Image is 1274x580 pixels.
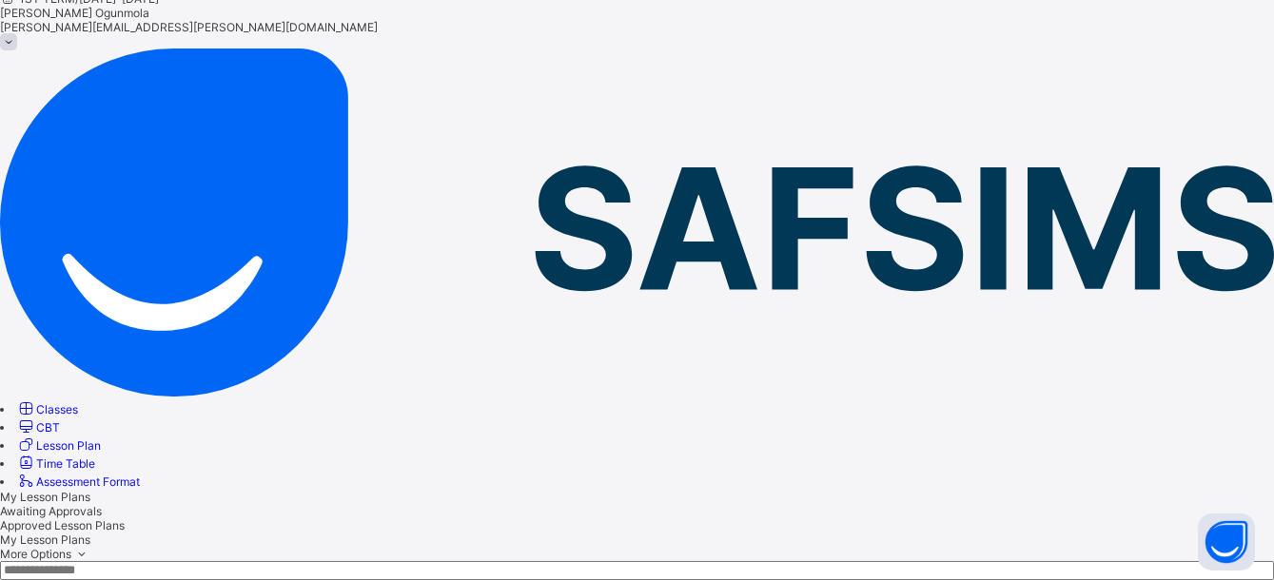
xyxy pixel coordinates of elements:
[36,420,60,435] span: CBT
[16,438,101,453] a: Lesson Plan
[16,420,60,435] a: CBT
[16,456,95,471] a: Time Table
[36,456,95,471] span: Time Table
[36,474,140,489] span: Assessment Format
[16,402,78,416] a: Classes
[36,438,101,453] span: Lesson Plan
[36,402,78,416] span: Classes
[16,474,140,489] a: Assessment Format
[1198,513,1255,570] button: Open asap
